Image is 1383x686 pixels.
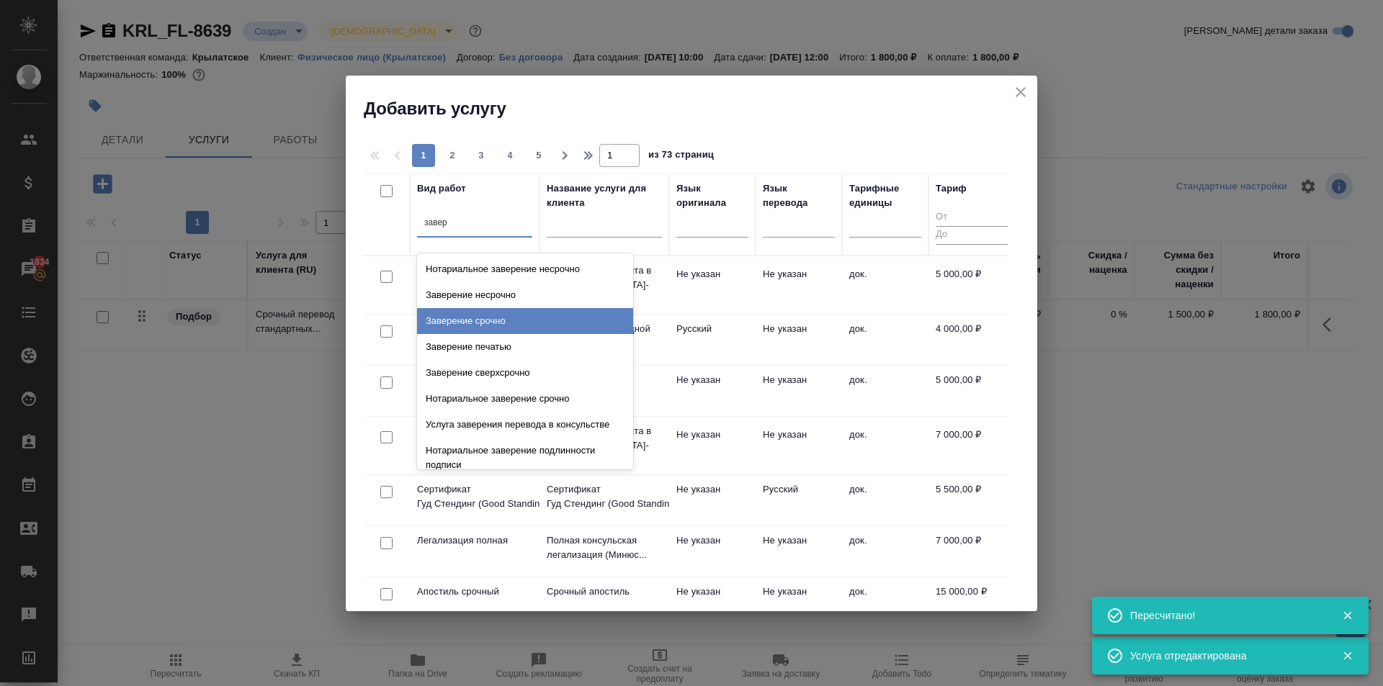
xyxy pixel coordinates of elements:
td: 5 000,00 ₽ [928,260,1015,310]
div: Нотариальное заверение несрочно [417,256,633,282]
td: 7 000,00 ₽ [928,420,1015,471]
div: Язык оригинала [676,181,748,210]
div: Услуга отредактирована [1130,649,1320,663]
button: 3 [470,144,493,167]
div: Тариф [936,181,967,196]
div: Заверение печатью [417,334,633,360]
div: Услуга заверения перевода в консульстве [417,412,633,438]
p: Апостиль срочный [417,585,532,599]
td: док. [842,260,928,310]
td: Не указан [756,420,842,471]
div: Заверение сверхсрочно [417,360,633,386]
td: 5 000,00 ₽ [928,366,1015,416]
button: close [1010,81,1031,103]
td: 15 000,00 ₽ [928,577,1015,628]
td: Русский [756,475,842,525]
td: Не указан [669,260,756,310]
div: Название услуги для клиента [547,181,662,210]
td: Не указан [669,577,756,628]
span: 2 [441,148,464,163]
div: Нотариальное заверение подлинности подписи [417,438,633,478]
td: док. [842,315,928,365]
p: Сертификат Гуд Стендинг (Good Standin... [547,482,662,511]
div: Заверение срочно [417,308,633,334]
td: Не указан [669,366,756,416]
td: док. [842,420,928,471]
td: Не указан [756,315,842,365]
td: Не указан [756,526,842,577]
td: Не указан [669,420,756,471]
div: Заверение несрочно [417,282,633,308]
td: Не указан [756,366,842,416]
button: Закрыть [1333,649,1362,662]
td: 7 000,00 ₽ [928,526,1015,577]
div: Нотариальное заверение срочно [417,386,633,412]
input: От [936,209,1008,227]
p: Полная консульская легализация (Минюс... [547,533,662,562]
div: Вид работ [417,181,466,196]
td: док. [842,577,928,628]
div: Пересчитано! [1130,608,1320,623]
span: 4 [498,148,522,163]
td: Не указан [756,577,842,628]
span: 3 [470,148,493,163]
td: Не указан [669,526,756,577]
td: Не указан [669,475,756,525]
button: 5 [527,144,550,167]
td: Русский [669,315,756,365]
button: 2 [441,144,464,167]
td: 5 500,00 ₽ [928,475,1015,525]
h2: Добавить услугу [364,97,1037,120]
span: из 73 страниц [648,146,714,167]
td: док. [842,475,928,525]
td: док. [842,526,928,577]
button: 4 [498,144,522,167]
td: Не указан [756,260,842,310]
p: Сертификат Гуд Стендинг (Good Standin... [417,482,532,511]
span: 5 [527,148,550,163]
p: Срочный апостиль [547,585,662,599]
button: Закрыть [1333,609,1362,622]
div: Тарифные единицы [849,181,921,210]
td: док. [842,366,928,416]
p: Легализация полная [417,533,532,548]
input: До [936,226,1008,244]
td: 4 000,00 ₽ [928,315,1015,365]
div: Язык перевода [763,181,835,210]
